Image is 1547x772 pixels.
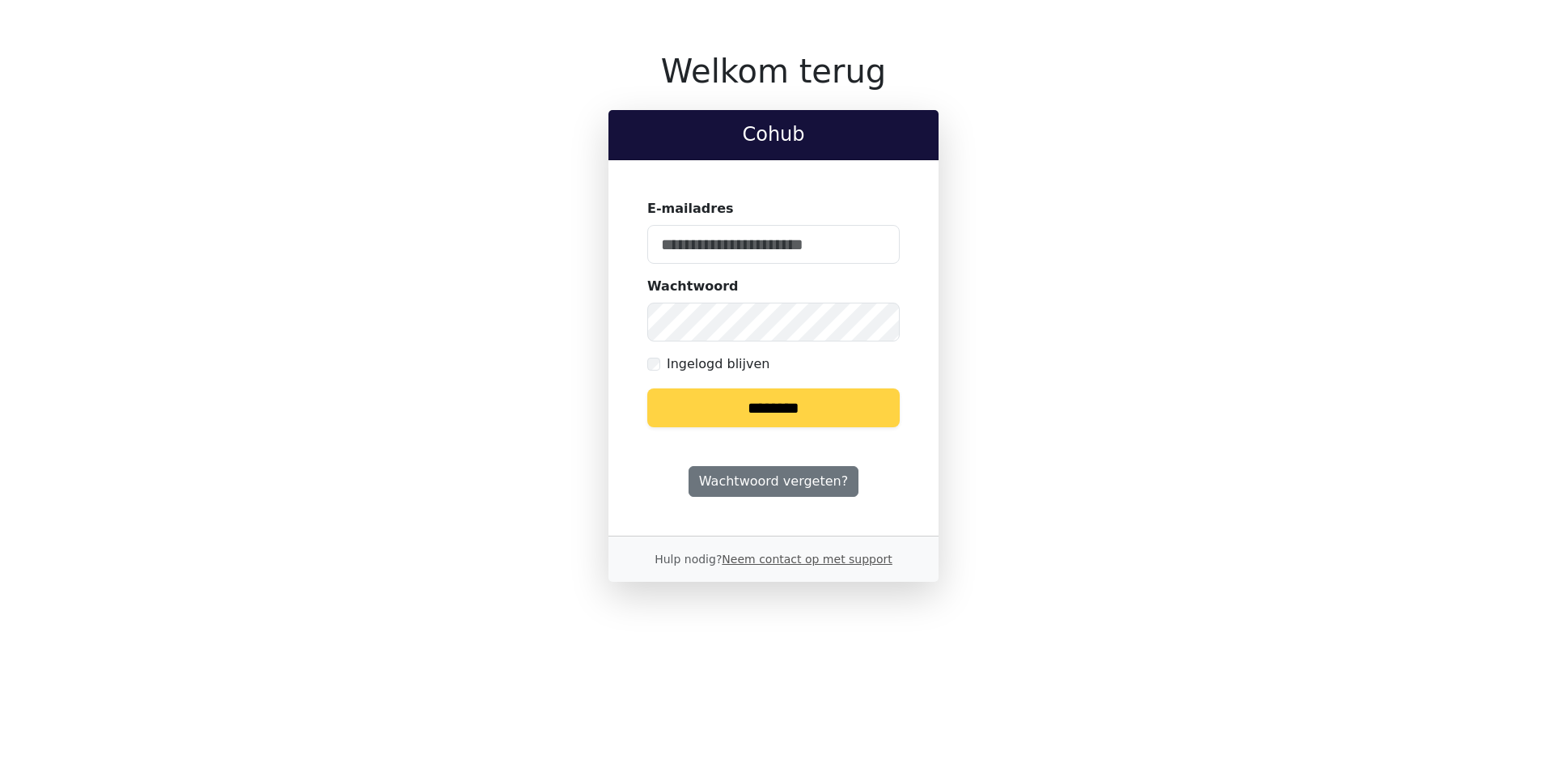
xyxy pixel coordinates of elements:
[722,553,892,566] a: Neem contact op met support
[647,199,734,218] label: E-mailadres
[667,354,769,374] label: Ingelogd blijven
[689,466,858,497] a: Wachtwoord vergeten?
[608,52,939,91] h1: Welkom terug
[621,123,926,146] h2: Cohub
[655,553,892,566] small: Hulp nodig?
[647,277,739,296] label: Wachtwoord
